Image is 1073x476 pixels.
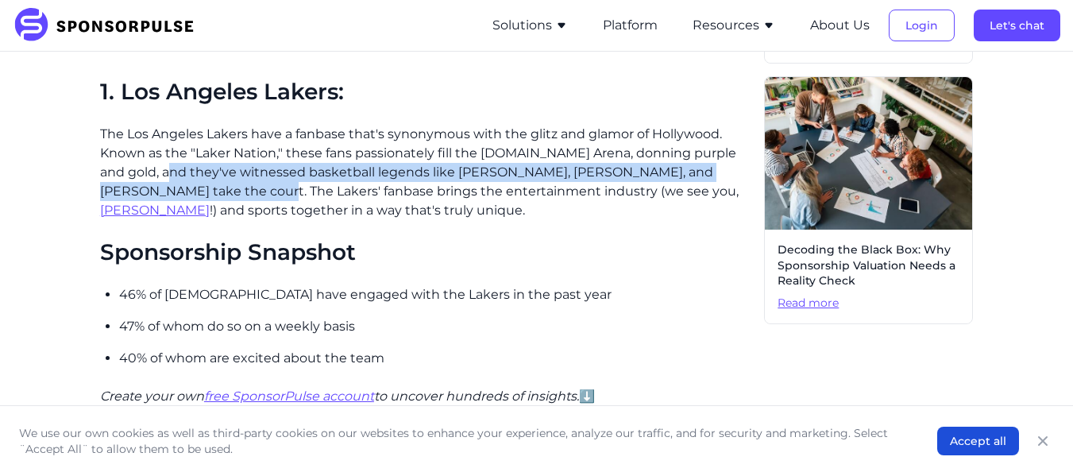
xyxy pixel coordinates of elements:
a: About Us [810,18,870,33]
a: Login [889,18,955,33]
p: ⬇️ [100,387,751,406]
i: to uncover hundreds of insights. [374,389,579,404]
span: Decoding the Black Box: Why Sponsorship Valuation Needs a Reality Check [778,242,959,289]
iframe: Chat Widget [994,400,1073,476]
a: free SponsorPulse account [204,389,374,404]
a: Decoding the Black Box: Why Sponsorship Valuation Needs a Reality CheckRead more [764,76,973,324]
a: [PERSON_NAME] [100,203,210,218]
h2: Sponsorship Snapshot [100,239,751,266]
button: Let's chat [974,10,1060,41]
button: Accept all [937,427,1019,455]
h2: 1. Los Angeles Lakers: [100,79,751,106]
span: Read more [778,296,959,312]
img: SponsorPulse [13,8,206,43]
i: Create your own [100,389,204,404]
p: 46% of [DEMOGRAPHIC_DATA] have engaged with the Lakers in the past year [119,285,751,304]
button: Resources [693,16,775,35]
p: 40% of whom are excited about the team [119,349,751,368]
button: Platform [603,16,658,35]
button: About Us [810,16,870,35]
p: We use our own cookies as well as third-party cookies on our websites to enhance your experience,... [19,425,905,457]
img: Getty images courtesy of Unsplash [765,77,972,230]
button: Login [889,10,955,41]
p: The Los Angeles Lakers have a fanbase that's synonymous with the glitz and glamor of Hollywood. K... [100,125,751,220]
a: Let's chat [974,18,1060,33]
button: Solutions [492,16,568,35]
a: Platform [603,18,658,33]
p: 47% of whom do so on a weekly basis [119,317,751,336]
